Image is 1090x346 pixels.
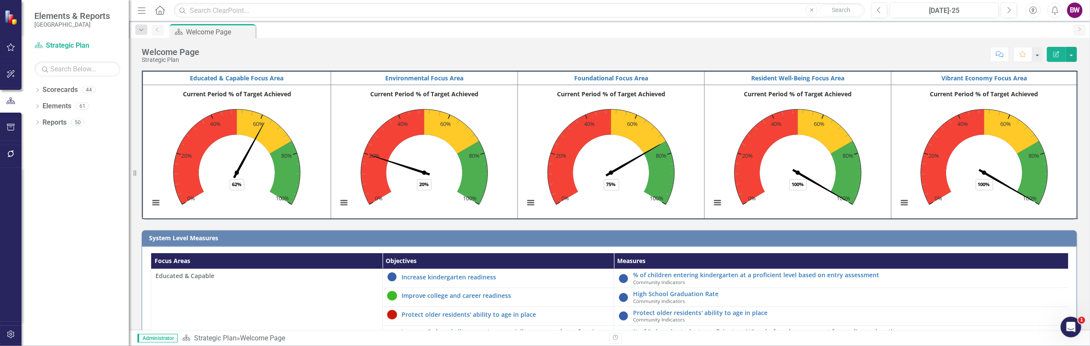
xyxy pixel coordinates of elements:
[183,90,291,98] text: Current Period % of Target Achieved
[463,195,477,202] text: 100%
[469,152,480,159] text: 80%
[282,152,292,159] text: 80%
[370,90,478,98] text: Current Period % of Target Achieved
[402,292,609,299] a: Improve college and career readiness
[4,10,19,25] img: ClearPoint Strategy
[333,87,515,216] svg: Interactive chart
[34,41,120,51] a: Strategic Plan
[182,334,603,343] div: »
[155,272,378,280] span: Educated & Capable
[1067,3,1083,18] button: BW
[614,269,1077,288] td: Double-Click to Edit Right Click for Context Menu
[151,269,383,344] td: Double-Click to Edit
[814,120,825,128] text: 60%
[419,181,429,187] text: 20%
[276,195,289,202] text: 100%
[43,118,67,128] a: Reports
[333,87,515,216] div: Current Period % of Target Achieved. Highcharts interactive chart.
[843,152,853,159] text: 80%
[618,273,629,284] img: No Information
[1023,195,1037,202] text: 100%
[34,21,110,28] small: [GEOGRAPHIC_DATA]
[149,235,1073,241] h3: System Level Measures
[978,181,990,187] text: 100%
[606,143,661,176] path: 75. % of Target Aggregation.
[556,152,566,159] text: 20%
[633,309,1072,316] a: Protect older residents' ability to age in place
[383,269,614,288] td: Double-Click to Edit Right Click for Context Menu
[894,87,1075,216] div: Current Period % of Target Achieved. Highcharts interactive chart.
[82,86,96,94] div: 44
[707,87,889,216] div: Current Period % of Target Achieved. Highcharts interactive chart.
[187,195,195,202] text: 0%
[562,195,569,202] text: 0%
[614,325,1077,344] td: Double-Click to Edit Right Click for Context Menu
[633,272,1072,278] a: % of children entering kindergarten at a proficient level based on entry assessment
[574,74,648,82] a: Foundational Focus Area
[707,87,889,216] svg: Interactive chart
[832,6,851,13] span: Search
[930,90,1038,98] text: Current Period % of Target Achieved
[893,6,996,16] div: [DATE]-25
[387,309,397,320] img: Below Plan
[137,334,178,343] span: Administrator
[898,197,910,209] button: View chart menu, Current Period % of Target Achieved
[979,169,1034,202] path: 100. % of Target Aggregation.
[150,197,162,209] button: View chart menu, Current Period % of Target Achieved
[194,334,237,342] a: Strategic Plan
[1029,152,1040,159] text: 80%
[385,74,463,82] a: Environmental Focus Area
[369,152,380,159] text: 20%
[633,279,685,285] span: Community Indicators
[752,74,845,82] a: Resident Well-Being Focus Area
[935,195,943,202] text: 0%
[240,334,285,342] div: Welcome Page
[402,328,609,342] a: Increase 3rd grade literacy rates especially among underperforming students
[34,11,110,21] span: Elements & Reports
[181,152,192,159] text: 20%
[820,4,863,16] button: Search
[958,120,968,128] text: 40%
[792,181,804,187] text: 100%
[1078,317,1085,324] span: 1
[894,87,1075,216] svg: Interactive chart
[387,330,397,340] img: Not Defined
[34,61,120,77] input: Search Below...
[929,152,940,159] text: 20%
[383,288,614,307] td: Double-Click to Edit Right Click for Context Menu
[606,181,615,187] text: 75%
[749,195,756,202] text: 0%
[525,197,537,209] button: View chart menu, Current Period % of Target Achieved
[402,274,609,280] a: Increase kindergarten readiness
[712,197,724,209] button: View chart menu, Current Period % of Target Achieved
[585,120,595,128] text: 40%
[145,87,329,216] div: Current Period % of Target Achieved. Highcharts interactive chart.
[71,119,85,126] div: 50
[633,297,685,304] span: Community Indicators
[233,122,265,178] path: 61.974692. % of Target Aggregation.
[338,197,350,209] button: View chart menu, Current Period % of Target Achieved
[253,120,264,128] text: 60%
[627,120,638,128] text: 60%
[656,152,667,159] text: 80%
[890,3,999,18] button: [DATE]-25
[387,291,397,301] img: On Target
[398,120,408,128] text: 40%
[520,87,702,216] div: Current Period % of Target Achieved. Highcharts interactive chart.
[402,311,609,318] a: Protect older residents' ability to age in place
[633,328,1072,335] a: % of 3rd grade students proficient on NC end-of-grade assessment for reading and math
[557,90,665,98] text: Current Period % of Target Achieved
[375,195,383,202] text: 0%
[190,74,284,82] a: Educated & Capable Focus Area
[942,74,1027,82] a: Vibrant Economy Focus Area
[43,85,78,95] a: Scorecards
[744,90,852,98] text: Current Period % of Target Achieved
[618,330,629,340] img: No Information
[370,154,430,175] path: 20. % of Target Aggregation.
[232,181,241,187] text: 62%
[792,169,848,202] path: 100. % of Target Aggregation.
[618,292,629,303] img: No Information
[633,291,1072,297] a: High School Graduation Rate
[145,87,329,216] svg: Interactive chart
[76,103,89,110] div: 61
